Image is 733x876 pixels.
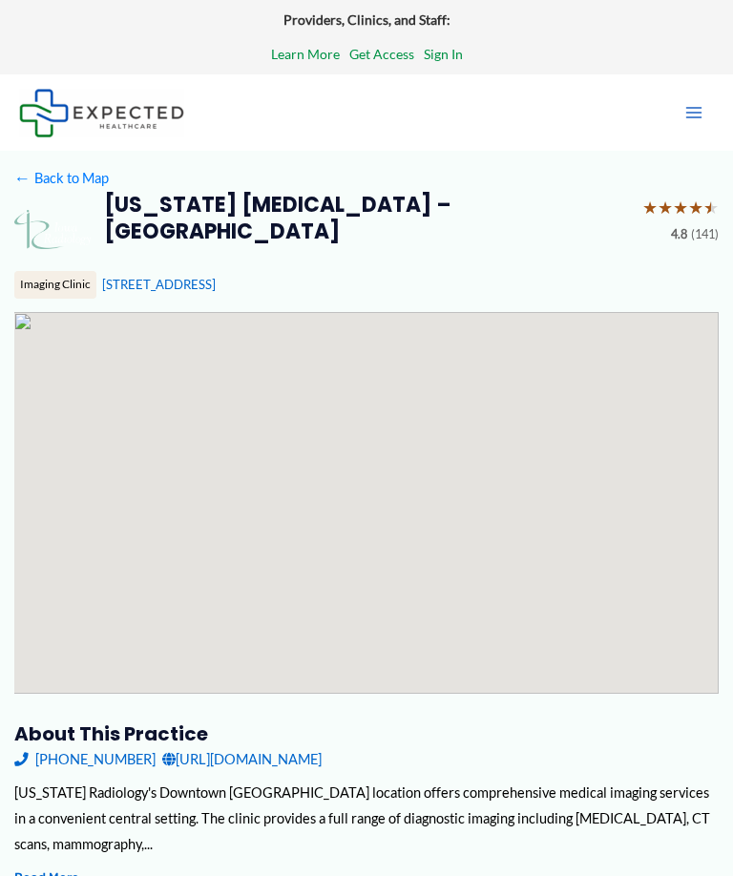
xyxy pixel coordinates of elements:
span: 4.8 [671,223,687,246]
a: Get Access [349,42,414,67]
div: [US_STATE] Radiology's Downtown [GEOGRAPHIC_DATA] location offers comprehensive medical imaging s... [14,780,720,857]
a: Learn More [271,42,340,67]
span: ★ [642,192,658,224]
strong: Providers, Clinics, and Staff: [283,11,450,28]
h3: About this practice [14,721,720,746]
button: Main menu toggle [674,93,714,133]
a: ←Back to Map [14,165,109,191]
span: ← [14,170,31,187]
img: Expected Healthcare Logo - side, dark font, small [19,89,184,137]
a: [PHONE_NUMBER] [14,746,156,772]
span: ★ [703,192,719,224]
span: ★ [658,192,673,224]
a: Sign In [424,42,463,67]
span: ★ [688,192,703,224]
a: [URL][DOMAIN_NAME] [162,746,322,772]
div: Imaging Clinic [14,271,96,298]
h2: [US_STATE] [MEDICAL_DATA] – [GEOGRAPHIC_DATA] [104,192,629,246]
span: (141) [691,223,719,246]
span: ★ [673,192,688,224]
a: [STREET_ADDRESS] [102,277,216,292]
